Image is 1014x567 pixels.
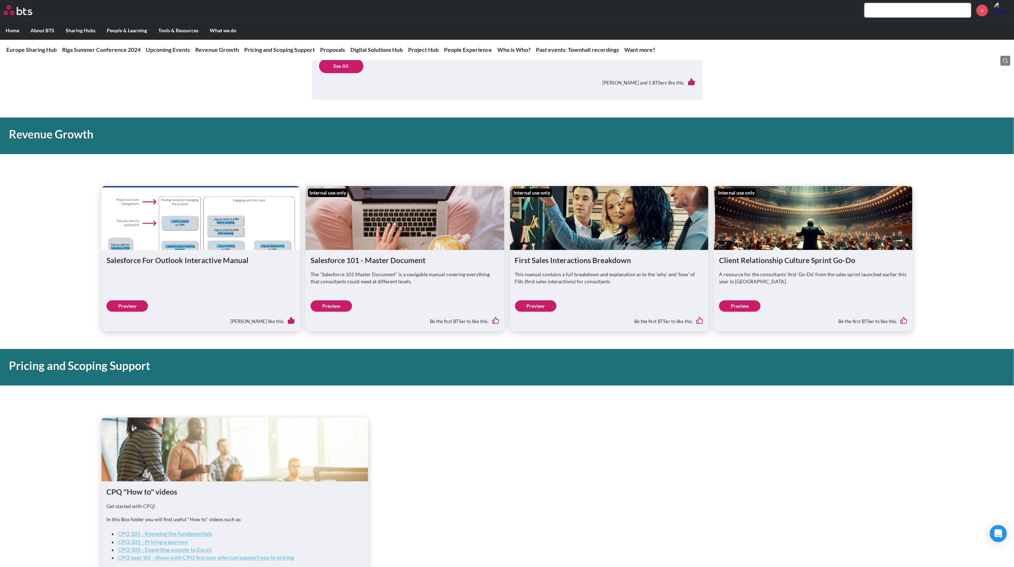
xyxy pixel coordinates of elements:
label: About BTS [25,21,60,40]
h1: Revenue Growth [9,126,706,142]
a: + [976,5,988,16]
a: Profile [993,2,1010,19]
a: Europe Sharing Hub [6,46,57,53]
a: See All [319,59,363,73]
p: This manual contains a full breakdown and explanation as to the ‘why’ and ‘how’ of FSIs (first sa... [515,271,703,285]
label: People & Learning [101,21,153,40]
a: Preview [515,300,557,312]
label: Tools & Resources [153,21,204,40]
a: Preview [311,300,352,312]
a: Preview [106,300,148,312]
a: Preview [719,300,761,312]
a: Digital Solutions Hub [350,46,403,53]
img: BTS Logo [4,5,32,15]
a: Past events: Townhall recordings [536,46,619,53]
a: Proposals [320,46,345,53]
h1: Client Relationship Culture Sprint Go-Do [719,255,908,265]
a: Pricing and Scoping Support [244,46,315,53]
a: Riga Summer Conference 2024 [62,46,141,53]
label: Sharing Hubs [60,21,101,40]
img: Erika Popovic [993,2,1010,19]
div: Be the first BTSer to like this. [719,312,908,327]
a: People Experience [444,46,492,53]
div: Be the first BTSer to like this. [515,312,703,327]
label: What we do [204,21,242,40]
h1: CPQ "How to" videos [106,486,363,497]
a: Upcoming Events [146,46,190,53]
div: Be the first BTSer to like this. [311,312,499,327]
div: [PERSON_NAME] and 1 BTSers like this. [319,73,695,93]
a: CPQ 301 - Exporting a quote to Excel, [118,546,212,553]
h1: Pricing and Scoping Support [9,358,706,374]
a: Want more? [624,46,655,53]
h1: First Sales Interactions Breakdown [515,255,703,265]
div: Open Intercom Messenger [990,525,1007,542]
p: Get started with CPQ! [106,503,363,510]
a: CPQ user list - those with CPQ licenses who can support you in pricing [118,554,294,561]
a: CPQ 201 - Pricing a journey, [118,539,188,545]
h1: Salesforce For Outlook Interactive Manual [106,255,295,265]
h1: Salesforce 101 - Master Document [311,255,499,265]
a: CPQ 101 - Knowing the fundamentals [118,530,212,537]
a: Project Hub [408,46,439,53]
div: Internal use only [308,189,347,197]
a: Revenue Growth [195,46,239,53]
a: Go home [4,5,45,15]
div: [PERSON_NAME] like this. [106,312,295,327]
p: In this Box folder you will find useful "How to" videos such as: [106,516,363,523]
div: Internal use only [513,189,552,197]
p: A resource for the consultants’ first ‘Go-Do’ from the sales sprint launched earlier this year in... [719,271,908,285]
a: Who is Who? [497,46,531,53]
div: Internal use only [717,189,756,197]
p: The "Salesforce 101 Master Document" is a navigable manual covering everything that consultants c... [311,271,499,285]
